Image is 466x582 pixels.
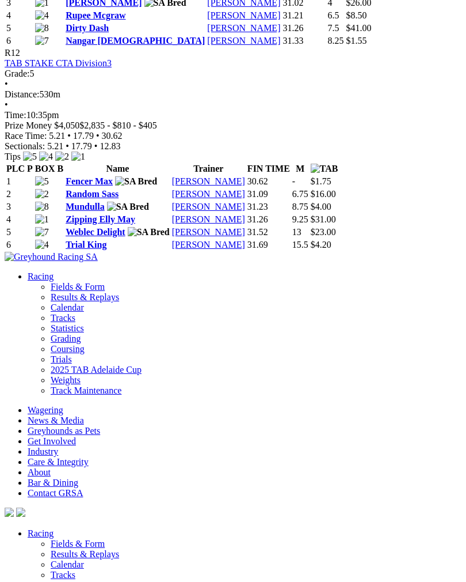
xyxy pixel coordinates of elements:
[28,478,78,487] a: Bar & Dining
[35,176,49,187] img: 5
[5,252,98,262] img: Greyhound Racing SA
[247,226,291,238] td: 31.52
[172,202,245,211] a: [PERSON_NAME]
[282,22,326,34] td: 31.26
[247,214,291,225] td: 31.26
[102,131,123,141] span: 30.62
[5,508,14,517] img: facebook.svg
[5,131,47,141] span: Race Time:
[6,10,33,21] td: 4
[6,226,33,238] td: 5
[35,227,49,237] img: 7
[66,227,125,237] a: Weblec Delight
[5,141,45,151] span: Sectionals:
[51,549,119,559] a: Results & Replays
[282,35,326,47] td: 31.33
[66,23,109,33] a: Dirty Dash
[73,131,94,141] span: 17.79
[172,176,245,186] a: [PERSON_NAME]
[79,120,157,130] span: $2,835 - $810 - $405
[28,415,84,425] a: News & Media
[6,35,33,47] td: 6
[66,10,125,20] a: Rupee Mcgraw
[28,528,54,538] a: Racing
[207,36,280,46] a: [PERSON_NAME]
[5,89,461,100] div: 530m
[327,23,339,33] text: 7.5
[6,214,33,225] td: 4
[66,141,69,151] span: •
[51,282,105,292] a: Fields & Form
[51,303,84,312] a: Calendar
[28,447,58,456] a: Industry
[66,36,205,46] a: Nangar [DEMOGRAPHIC_DATA]
[28,405,63,415] a: Wagering
[66,240,106,250] a: Trial King
[28,467,51,477] a: About
[66,176,113,186] a: Fencer Max
[51,365,142,375] a: 2025 TAB Adelaide Cup
[6,188,33,200] td: 2
[51,570,75,580] a: Tracks
[6,176,33,187] td: 1
[51,354,72,364] a: Trials
[51,313,75,323] a: Tracks
[49,131,65,141] span: 5.21
[35,10,49,21] img: 4
[51,334,81,343] a: Grading
[5,48,20,58] span: R12
[5,110,461,120] div: 10:35pm
[5,152,21,161] span: Tips
[311,214,336,224] span: $31.00
[311,240,331,250] span: $4.20
[171,163,246,175] th: Trainer
[128,227,170,237] img: SA Bred
[311,164,338,174] img: TAB
[27,164,33,173] span: P
[247,239,291,251] td: 31.69
[107,202,149,212] img: SA Bred
[292,176,295,186] text: -
[247,188,291,200] td: 31.09
[66,214,135,224] a: Zipping Elly May
[39,152,53,162] img: 4
[96,131,100,141] span: •
[57,164,63,173] span: B
[100,141,120,151] span: 12.83
[35,23,49,33] img: 8
[16,508,25,517] img: twitter.svg
[247,163,291,175] th: FIN TIME
[5,79,8,89] span: •
[51,344,85,354] a: Coursing
[5,69,30,78] span: Grade:
[5,120,461,131] div: Prize Money $4,050
[207,10,280,20] a: [PERSON_NAME]
[311,176,331,186] span: $1.75
[51,323,84,333] a: Statistics
[292,163,309,175] th: M
[65,163,170,175] th: Name
[28,488,83,498] a: Contact GRSA
[311,202,331,211] span: $4.00
[172,240,245,250] a: [PERSON_NAME]
[28,271,54,281] a: Racing
[66,202,105,211] a: Mundulla
[5,69,461,79] div: 5
[51,386,121,395] a: Track Maintenance
[346,36,366,46] span: $1.55
[207,23,280,33] a: [PERSON_NAME]
[5,58,112,68] a: TAB STAKE CTA Division3
[35,189,49,199] img: 2
[47,141,63,151] span: 5.21
[6,22,33,34] td: 5
[311,189,336,199] span: $16.00
[327,10,339,20] text: 6.5
[115,176,157,187] img: SA Bred
[28,457,89,467] a: Care & Integrity
[6,201,33,213] td: 3
[94,141,98,151] span: •
[327,36,343,46] text: 8.25
[67,131,71,141] span: •
[35,164,55,173] span: BOX
[5,89,39,99] span: Distance:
